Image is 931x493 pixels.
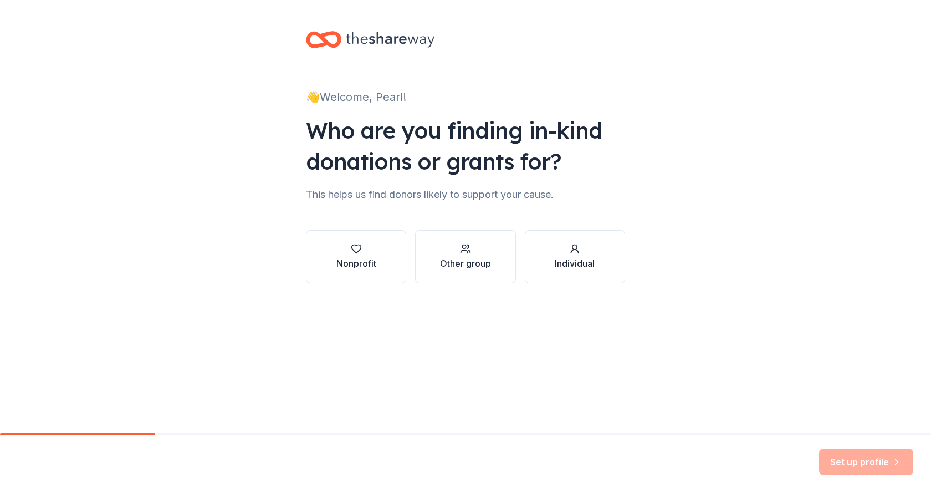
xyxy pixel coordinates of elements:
[306,88,625,106] div: 👋 Welcome, Pearl!
[336,257,376,270] div: Nonprofit
[525,230,625,283] button: Individual
[306,186,625,204] div: This helps us find donors likely to support your cause.
[415,230,515,283] button: Other group
[306,230,406,283] button: Nonprofit
[306,115,625,177] div: Who are you finding in-kind donations or grants for?
[440,257,491,270] div: Other group
[555,257,595,270] div: Individual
